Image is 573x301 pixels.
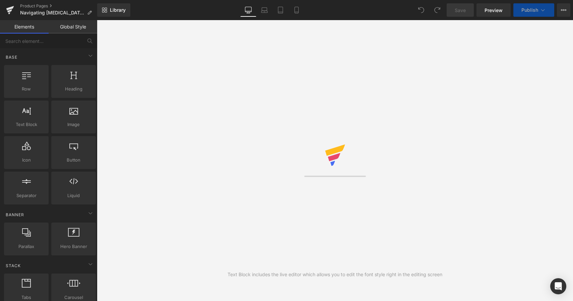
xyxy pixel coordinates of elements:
span: Icon [6,157,47,164]
button: Publish [513,3,554,17]
button: Redo [431,3,444,17]
span: Heading [53,85,94,93]
span: Publish [521,7,538,13]
span: Text Block [6,121,47,128]
span: Banner [5,212,25,218]
a: Global Style [49,20,97,34]
span: Tabs [6,294,47,301]
span: Carousel [53,294,94,301]
span: Stack [5,262,21,269]
span: Preview [485,7,503,14]
span: Library [110,7,126,13]
a: Desktop [240,3,256,17]
span: Liquid [53,192,94,199]
a: Tablet [272,3,289,17]
span: Image [53,121,94,128]
a: Mobile [289,3,305,17]
button: Undo [415,3,428,17]
span: Separator [6,192,47,199]
a: Laptop [256,3,272,17]
span: Hero Banner [53,243,94,250]
span: Save [455,7,466,14]
a: Product Pages [20,3,97,9]
span: Row [6,85,47,93]
a: New Library [97,3,130,17]
span: Button [53,157,94,164]
div: Open Intercom Messenger [550,278,566,294]
span: Parallax [6,243,47,250]
div: Text Block includes the live editor which allows you to edit the font style right in the editing ... [228,271,442,278]
button: More [557,3,570,17]
span: Navigating [MEDICAL_DATA] [20,10,84,15]
span: Base [5,54,18,60]
a: Preview [476,3,511,17]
